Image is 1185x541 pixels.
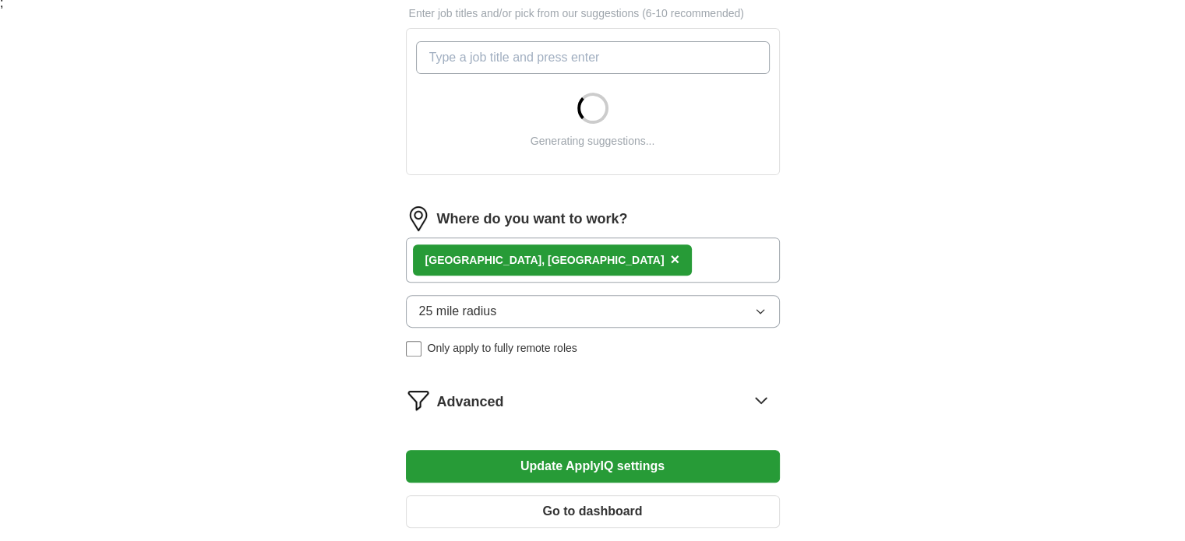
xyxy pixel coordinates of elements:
span: Advanced [437,392,504,413]
span: Only apply to fully remote roles [428,340,577,357]
button: Go to dashboard [406,495,780,528]
input: Only apply to fully remote roles [406,341,421,357]
img: filter [406,388,431,413]
span: × [670,251,679,268]
p: Enter job titles and/or pick from our suggestions (6-10 recommended) [406,5,780,22]
button: × [670,248,679,272]
button: 25 mile radius [406,295,780,328]
button: Update ApplyIQ settings [406,450,780,483]
div: Generating suggestions... [531,133,655,149]
span: 25 mile radius [419,302,497,321]
div: [GEOGRAPHIC_DATA], [GEOGRAPHIC_DATA] [425,252,665,269]
img: location.png [406,206,431,231]
input: Type a job title and press enter [416,41,770,74]
label: Where do you want to work? [437,209,628,230]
